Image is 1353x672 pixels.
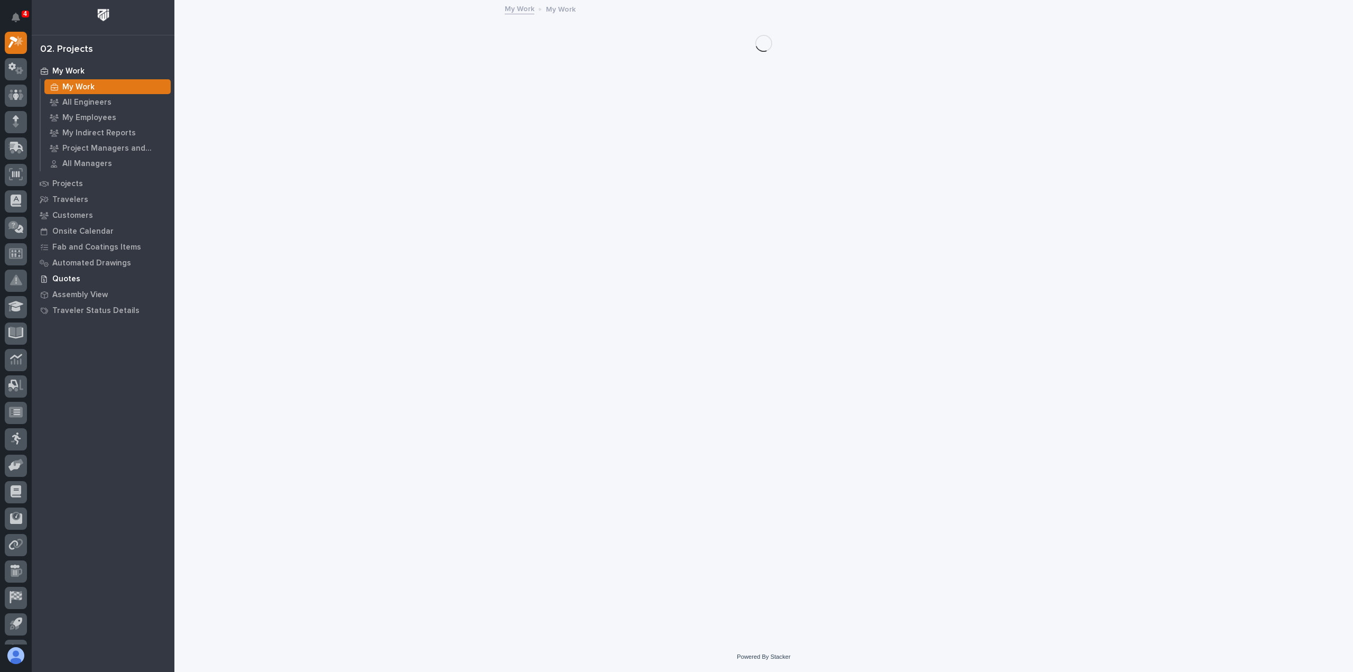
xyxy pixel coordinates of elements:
p: My Work [62,82,95,92]
a: My Employees [41,110,174,125]
p: Customers [52,211,93,220]
a: Automated Drawings [32,255,174,271]
button: Notifications [5,6,27,29]
p: My Employees [62,113,116,123]
div: Notifications4 [13,13,27,30]
a: Travelers [32,191,174,207]
a: My Work [505,2,534,14]
p: My Indirect Reports [62,128,136,138]
a: All Engineers [41,95,174,109]
p: Travelers [52,195,88,205]
p: All Engineers [62,98,112,107]
p: My Work [546,3,576,14]
p: All Managers [62,159,112,169]
a: Traveler Status Details [32,302,174,318]
a: My Indirect Reports [41,125,174,140]
button: users-avatar [5,645,27,667]
p: Automated Drawings [52,259,131,268]
a: All Managers [41,156,174,171]
a: Projects [32,176,174,191]
a: Fab and Coatings Items [32,239,174,255]
a: My Work [32,63,174,79]
p: Quotes [52,274,80,284]
a: Powered By Stacker [737,653,790,660]
p: Traveler Status Details [52,306,140,316]
div: 02. Projects [40,44,93,56]
a: Project Managers and Engineers [41,141,174,155]
p: 4 [23,10,27,17]
a: My Work [41,79,174,94]
p: Project Managers and Engineers [62,144,166,153]
a: Quotes [32,271,174,287]
p: Onsite Calendar [52,227,114,236]
img: Workspace Logo [94,5,113,25]
a: Onsite Calendar [32,223,174,239]
p: Projects [52,179,83,189]
p: Fab and Coatings Items [52,243,141,252]
a: Customers [32,207,174,223]
p: My Work [52,67,85,76]
p: Assembly View [52,290,108,300]
a: Assembly View [32,287,174,302]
